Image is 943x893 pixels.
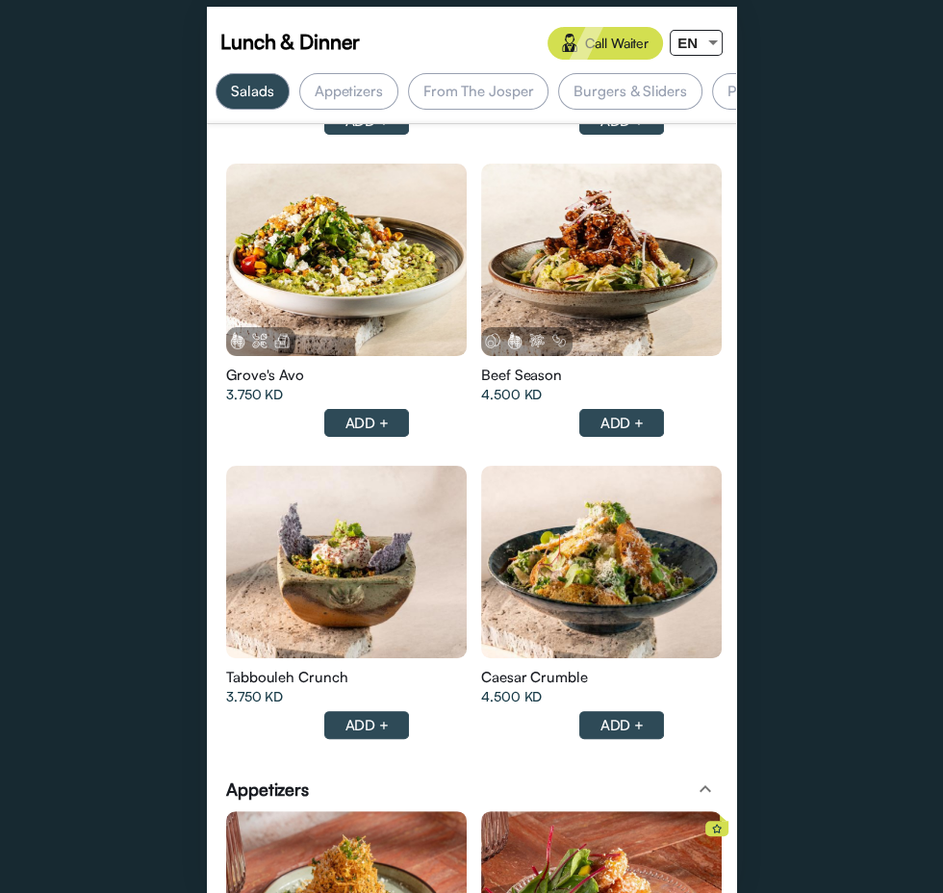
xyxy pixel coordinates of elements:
[579,711,664,739] div: ADD +
[273,332,291,349] img: Dairy.png
[216,73,289,110] div: Salads
[484,332,501,349] img: Eggs.png
[481,668,588,687] span: Caesar Crumble
[481,366,562,385] span: Beef Season
[481,385,542,404] span: 4.500 KD
[220,27,360,56] span: Lunch & Dinner
[558,73,701,110] div: Burgers & Sliders
[528,332,546,349] img: Sesame.png
[408,73,549,110] div: From The Josper
[481,687,542,706] span: 4.500 KD
[506,332,523,349] img: Gluten.png
[712,73,841,110] div: Pasta & Risotto
[585,34,649,53] span: Call Waiter
[550,332,568,349] img: Soya.png
[229,332,246,349] img: Gluten.png
[324,711,409,739] div: ADD +
[694,778,717,801] mat-icon: expand_less
[226,778,309,802] span: Appetizers
[299,73,398,110] div: Appetizers
[226,668,347,687] span: Tabbouleh Crunch
[226,366,304,385] span: Grove's Avo
[226,385,283,404] span: 3.750 KD
[226,687,283,706] span: 3.750 KD
[251,332,268,349] img: Tree%20Nuts.png
[579,409,664,437] div: ADD +
[677,35,698,51] span: EN
[324,409,409,437] div: ADD +
[712,824,722,833] img: star%20icon.svg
